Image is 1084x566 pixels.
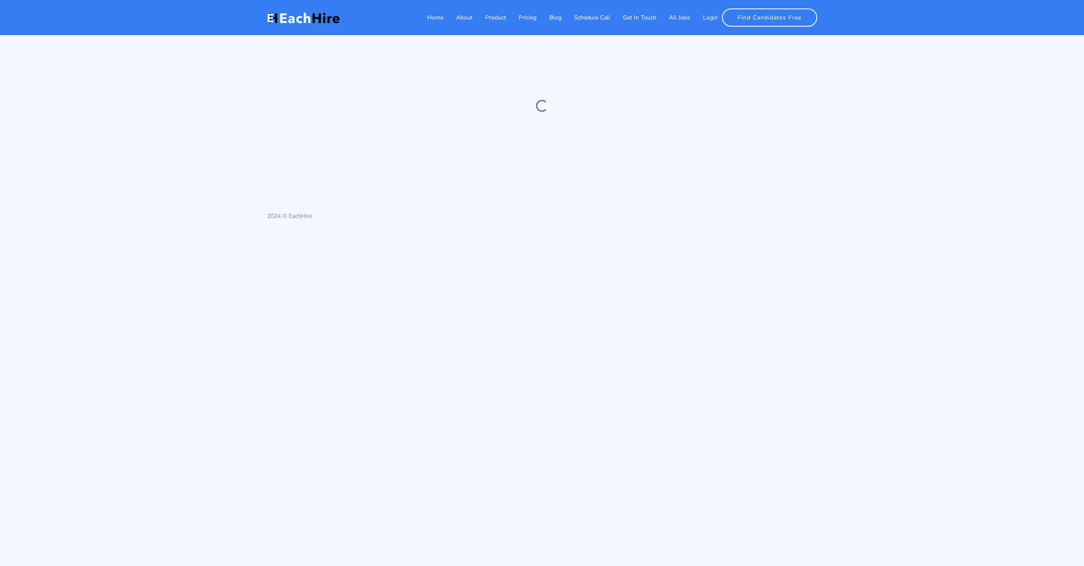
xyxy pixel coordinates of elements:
[415,9,443,26] a: Home
[267,11,340,24] img: EachHire Logo
[267,212,312,221] p: 2024 © EachHire
[690,9,718,26] a: Login
[506,9,536,26] a: Pricing
[610,9,656,26] a: Get In Touch
[536,9,561,26] a: Blog
[443,9,473,26] a: About
[656,9,690,26] a: All Jobs
[473,9,506,26] a: Product
[722,8,817,27] a: Find Candidates Free
[561,9,610,26] a: Schedule Call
